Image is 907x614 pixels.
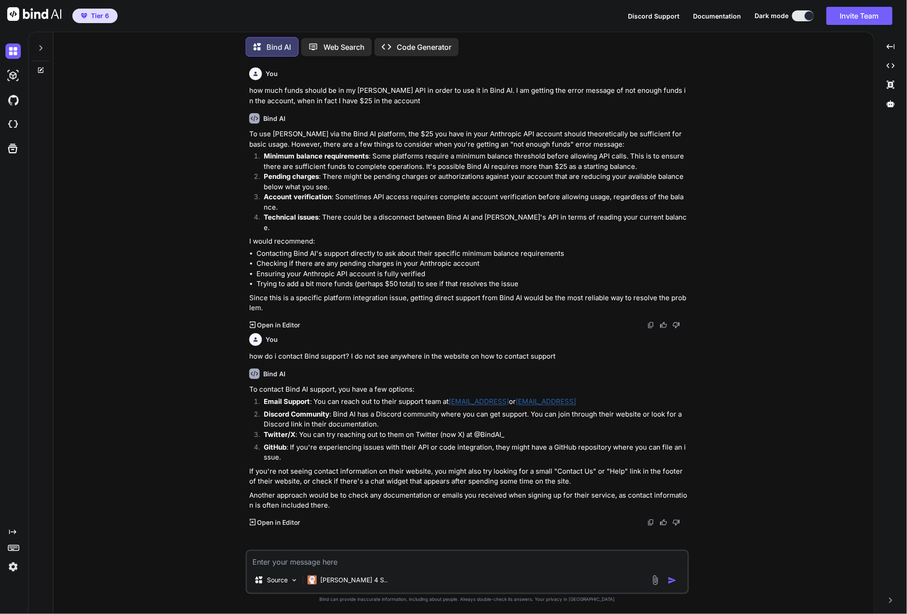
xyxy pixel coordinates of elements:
[264,430,295,439] strong: Twitter/X
[264,151,687,172] p: : Some platforms require a minimum balance threshold before allowing API calls. This is to ensure...
[256,279,687,289] li: Trying to add a bit more funds (perhaps $50 total) to see if that resolves the issue
[256,249,687,259] li: Contacting Bind AI's support directly to ask about their specific minimum balance requirements
[323,42,365,53] p: Web Search
[264,397,310,406] strong: Email Support
[516,397,576,406] a: [EMAIL_ADDRESS]
[263,114,285,123] h6: Bind AI
[81,13,87,19] img: premium
[264,172,319,181] strong: Pending charges
[264,430,687,440] p: : You can try reaching out to them on Twitter (now X) at @BindAI_
[264,442,687,463] p: : If you're experiencing issues with their API or code integration, they might have a GitHub repo...
[256,259,687,269] li: Checking if there are any pending charges in your Anthropic account
[660,321,667,329] img: like
[7,7,62,21] img: Bind AI
[320,576,388,585] p: [PERSON_NAME] 4 S..
[397,42,451,53] p: Code Generator
[249,236,687,247] p: I would recommend:
[246,596,689,603] p: Bind can provide inaccurate information, including about people. Always double-check its answers....
[673,519,680,526] img: dislike
[264,213,318,221] strong: Technical issues
[263,369,285,379] h6: Bind AI
[650,575,660,585] img: attachment
[264,172,687,192] p: : There might be pending charges or authorizations against your account that are reducing your av...
[449,397,509,406] a: [EMAIL_ADDRESS]
[5,68,21,83] img: darkAi-studio
[249,466,687,487] p: If you're not seeing contact information on their website, you might also try looking for a small...
[264,192,332,201] strong: Account verification
[826,7,893,25] button: Invite Team
[693,12,741,20] span: Documentation
[647,321,655,329] img: copy
[5,117,21,132] img: cloudideIcon
[693,11,741,21] button: Documentation
[91,11,109,20] span: Tier 6
[249,490,687,511] p: Another approach would be to check any documentation or emails you received when signing up for t...
[290,576,298,584] img: Pick Models
[249,129,687,149] p: To use [PERSON_NAME] via the Bind AI platform, the $25 you have in your Anthropic API account sho...
[249,351,687,362] p: how do i contact Bind support? I do not see anywhere in the website on how to contact support
[628,12,679,20] span: Discord Support
[249,86,687,106] p: how much funds should be in my [PERSON_NAME] API in order to use it in Bind AI. I am getting the ...
[308,576,317,585] img: Claude 4 Sonnet
[5,559,21,575] img: settings
[72,9,118,23] button: premiumTier 6
[628,11,679,21] button: Discord Support
[264,212,687,233] p: : There could be a disconnect between Bind AI and [PERSON_NAME]'s API in terms of reading your cu...
[264,397,687,407] p: : You can reach out to their support team at or
[755,11,788,20] span: Dark mode
[673,321,680,329] img: dislike
[257,321,300,330] p: Open in Editor
[257,518,300,527] p: Open in Editor
[264,443,286,451] strong: GitHub
[264,192,687,212] p: : Sometimes API access requires complete account verification before allowing usage, regardless o...
[267,576,288,585] p: Source
[264,152,369,160] strong: Minimum balance requirements
[249,293,687,313] p: Since this is a specific platform integration issue, getting direct support from Bind AI would be...
[249,384,687,395] p: To contact Bind AI support, you have a few options:
[5,92,21,108] img: githubDark
[264,410,329,418] strong: Discord Community
[266,69,278,78] h6: You
[647,519,655,526] img: copy
[5,43,21,59] img: darkChat
[256,269,687,279] li: Ensuring your Anthropic API account is fully verified
[668,576,677,585] img: icon
[264,409,687,430] p: : Bind AI has a Discord community where you can get support. You can join through their website o...
[266,335,278,344] h6: You
[266,42,291,53] p: Bind AI
[660,519,667,526] img: like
